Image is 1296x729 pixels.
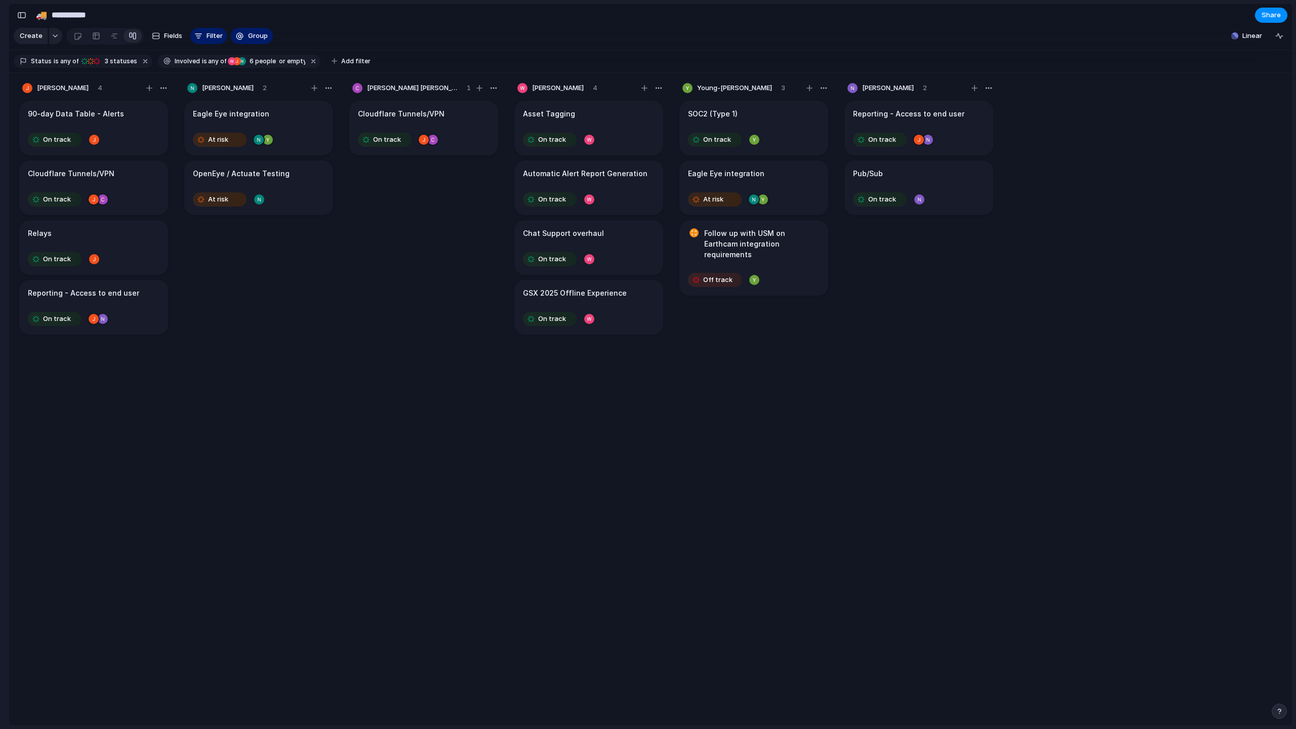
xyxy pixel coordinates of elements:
div: Cloudflare Tunnels/VPNOn track [19,160,168,215]
span: Involved [175,57,200,66]
button: On track [355,132,414,148]
span: On track [43,314,71,324]
span: is [54,57,59,66]
span: Young-[PERSON_NAME] [697,83,772,93]
button: 🚚 [33,7,50,23]
button: isany of [200,56,229,67]
button: Group [231,28,273,44]
span: [PERSON_NAME] [532,83,584,93]
button: On track [25,191,84,208]
div: Cloudflare Tunnels/VPNOn track [349,101,498,155]
button: At risk [685,191,744,208]
div: Reporting - Access to end userOn track [19,280,168,335]
h1: Cloudflare Tunnels/VPN [28,168,114,179]
div: Eagle Eye integrationAt risk [679,160,828,215]
h1: Follow up with USM on Earthcam integration requirements [704,228,820,260]
span: or empty [277,57,305,66]
span: On track [43,254,71,264]
span: 6 [247,57,255,65]
span: On track [43,194,71,205]
span: Fields [164,31,182,41]
h1: 90-day Data Table - Alerts [28,108,124,119]
h1: Relays [28,228,52,239]
span: 3 [102,57,110,65]
span: On track [373,135,401,145]
div: Chat Support overhaulOn track [514,220,663,275]
span: On track [868,135,896,145]
span: 2 [263,83,267,93]
h1: GSX 2025 Offline Experience [523,288,627,299]
div: GSX 2025 Offline ExperienceOn track [514,280,663,335]
button: 6 peopleor empty [227,56,307,67]
h1: Eagle Eye integration [688,168,764,179]
h1: Cloudflare Tunnels/VPN [358,108,444,119]
span: Off track [703,275,733,285]
span: [PERSON_NAME] [202,83,254,93]
div: Automatic Alert Report GenerationOn track [514,160,663,215]
h1: Reporting - Access to end user [28,288,139,299]
span: 1 [467,83,471,93]
div: Pub/SubOn track [844,160,993,215]
h1: Chat Support overhaul [523,228,604,239]
span: Linear [1242,31,1262,41]
span: On track [43,135,71,145]
div: 🚚 [36,8,47,22]
span: On track [538,314,566,324]
h1: OpenEye / Actuate Testing [193,168,290,179]
button: On track [520,251,579,267]
span: 4 [593,83,597,93]
div: Reporting - Access to end userOn track [844,101,993,155]
span: On track [868,194,896,205]
h1: SOC2 (Type 1) [688,108,738,119]
span: On track [538,254,566,264]
button: 3 statuses [79,56,139,67]
button: On track [850,191,909,208]
span: Group [248,31,268,41]
span: Add filter [341,57,371,66]
span: On track [538,135,566,145]
span: At risk [208,135,228,145]
button: Off track [685,272,744,288]
button: Linear [1227,28,1266,44]
span: On track [538,194,566,205]
button: On track [520,132,579,148]
button: isany of [52,56,80,67]
div: OpenEye / Actuate TestingAt risk [184,160,333,215]
span: statuses [102,57,137,66]
span: [PERSON_NAME] [PERSON_NAME] [367,83,458,93]
button: On track [25,251,84,267]
div: Asset TaggingOn track [514,101,663,155]
span: On track [703,135,731,145]
button: On track [850,132,909,148]
div: Follow up with USM on Earthcam integration requirementsOff track [679,220,828,296]
button: On track [520,191,579,208]
h1: Reporting - Access to end user [853,108,964,119]
h1: Automatic Alert Report Generation [523,168,647,179]
div: RelaysOn track [19,220,168,275]
button: Add filter [326,54,377,68]
button: Fields [148,28,186,44]
button: On track [685,132,744,148]
h1: Pub/Sub [853,168,883,179]
span: 2 [923,83,927,93]
span: Create [20,31,43,41]
span: people [247,57,276,66]
span: Share [1262,10,1281,20]
span: At risk [703,194,723,205]
h1: Asset Tagging [523,108,575,119]
div: 90-day Data Table - AlertsOn track [19,101,168,155]
span: is [202,57,207,66]
span: 4 [98,83,102,93]
button: On track [25,311,84,327]
button: At risk [190,191,249,208]
h1: Eagle Eye integration [193,108,269,119]
span: Status [31,57,52,66]
button: Share [1255,8,1287,23]
div: SOC2 (Type 1)On track [679,101,828,155]
button: Create [14,28,48,44]
span: 3 [781,83,785,93]
button: On track [520,311,579,327]
button: At risk [190,132,249,148]
span: any of [207,57,227,66]
span: Filter [207,31,223,41]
